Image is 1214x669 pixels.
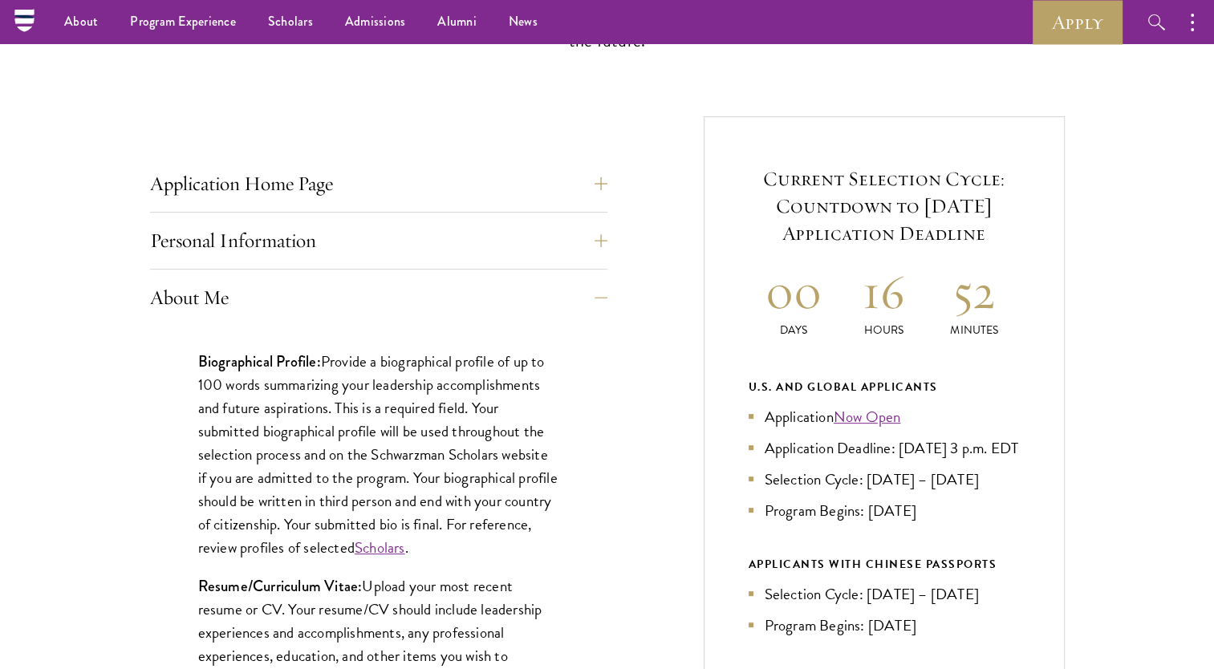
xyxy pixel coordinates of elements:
a: Scholars [355,536,405,559]
li: Program Begins: [DATE] [749,499,1020,522]
strong: Biographical Profile: [198,351,321,372]
div: U.S. and Global Applicants [749,377,1020,397]
li: Selection Cycle: [DATE] – [DATE] [749,582,1020,606]
button: About Me [150,278,607,317]
h5: Current Selection Cycle: Countdown to [DATE] Application Deadline [749,165,1020,247]
p: Minutes [929,322,1020,339]
li: Application Deadline: [DATE] 3 p.m. EDT [749,436,1020,460]
li: Program Begins: [DATE] [749,614,1020,637]
button: Application Home Page [150,164,607,203]
li: Selection Cycle: [DATE] – [DATE] [749,468,1020,491]
p: Provide a biographical profile of up to 100 words summarizing your leadership accomplishments and... [198,350,559,560]
p: Days [749,322,839,339]
h2: 00 [749,262,839,322]
h2: 52 [929,262,1020,322]
li: Application [749,405,1020,428]
div: APPLICANTS WITH CHINESE PASSPORTS [749,554,1020,574]
button: Personal Information [150,221,607,260]
h2: 16 [838,262,929,322]
a: Now Open [834,405,901,428]
p: Hours [838,322,929,339]
strong: Resume/Curriculum Vitae: [198,575,363,597]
